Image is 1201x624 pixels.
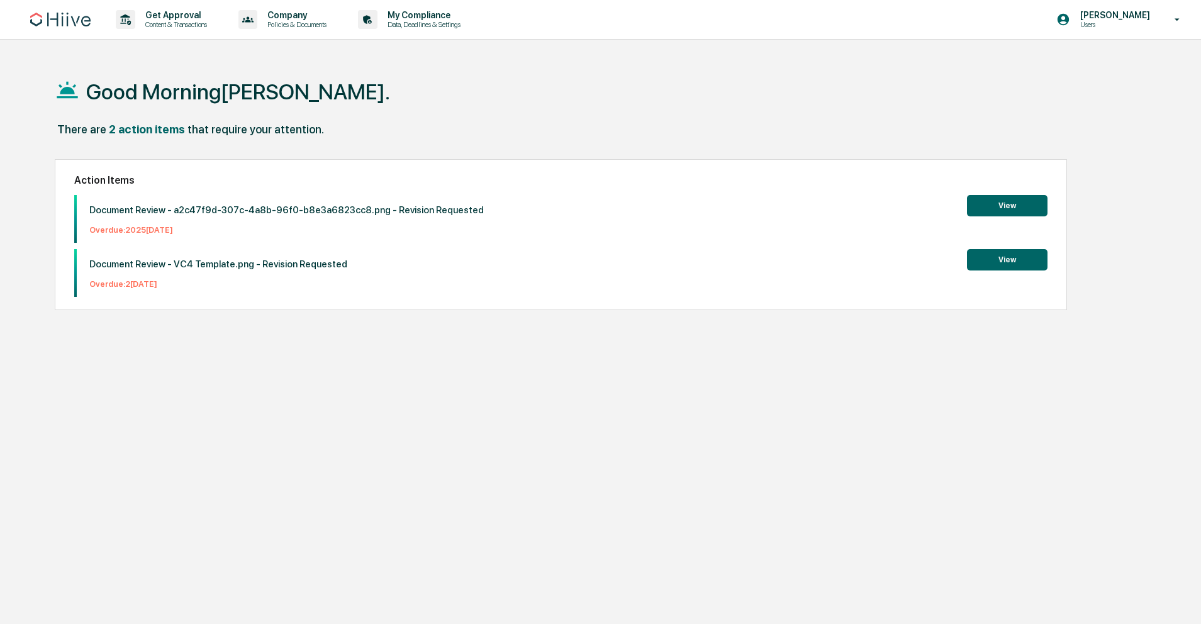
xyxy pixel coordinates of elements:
[89,279,347,289] p: Overdue: 2[DATE]
[377,20,467,29] p: Data, Deadlines & Settings
[1070,20,1156,29] p: Users
[257,10,333,20] p: Company
[89,204,484,216] p: Document Review - a2c47f9d-307c-4a8b-96f0-b8e3a6823cc8.png - Revision Requested
[967,195,1047,216] button: View
[74,174,1047,186] h2: Action Items
[1070,10,1156,20] p: [PERSON_NAME]
[967,199,1047,211] a: View
[187,123,324,136] div: that require your attention.
[135,20,213,29] p: Content & Transactions
[377,10,467,20] p: My Compliance
[86,79,390,104] h1: Good Morning[PERSON_NAME].
[967,253,1047,265] a: View
[30,13,91,26] img: logo
[89,259,347,270] p: Document Review - VC4 Template.png - Revision Requested
[57,123,106,136] div: There are
[257,20,333,29] p: Policies & Documents
[967,249,1047,270] button: View
[89,225,484,235] p: Overdue: 2025[DATE]
[109,123,185,136] div: 2 action items
[135,10,213,20] p: Get Approval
